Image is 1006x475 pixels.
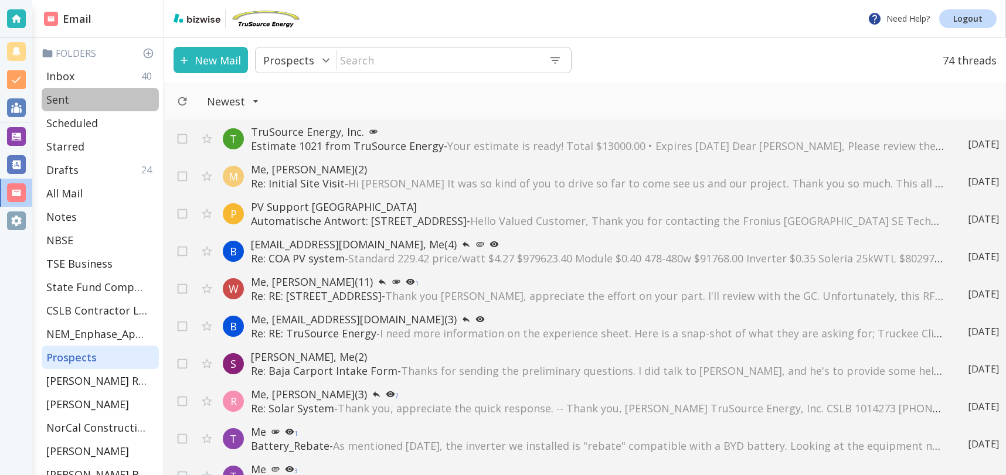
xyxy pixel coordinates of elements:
[230,244,237,258] p: B
[415,281,419,286] p: 1
[251,439,944,453] p: Battery_Rebate -
[968,138,999,151] p: [DATE]
[381,387,403,401] button: 7
[953,15,983,23] p: Logout
[968,288,999,300] p: [DATE]
[230,207,237,221] p: P
[46,163,79,177] p: Drafts
[46,116,98,130] p: Scheduled
[46,233,73,247] p: NBSE
[42,88,159,111] div: Sent
[42,228,159,252] div: NBSE
[229,169,238,183] p: M
[174,13,220,23] img: bizwise
[141,163,157,176] p: 24
[475,315,485,324] svg: Your most recent message has not been opened yet
[230,432,237,446] p: T
[251,350,944,364] p: [PERSON_NAME], Me (2)
[46,93,69,107] p: Sent
[46,303,147,317] p: CSLB Contractor License
[968,363,999,375] p: [DATE]
[968,400,999,413] p: [DATE]
[251,401,944,415] p: Re: Solar System -
[263,53,314,67] p: Prospects
[229,282,239,296] p: W
[968,213,999,225] p: [DATE]
[46,327,147,341] p: NEM_Enphase_Applications
[141,70,157,83] p: 40
[280,425,303,439] button: 1
[230,357,236,371] p: S
[230,394,237,408] p: R
[44,12,58,26] img: DashboardSidebarEmail.svg
[294,468,298,474] p: 3
[46,374,147,388] p: [PERSON_NAME] Residence
[251,139,944,153] p: Estimate 1021 from TruSource Energy -
[401,275,423,289] button: 1
[42,392,159,416] div: [PERSON_NAME]
[968,325,999,338] p: [DATE]
[251,275,944,289] p: Me, [PERSON_NAME] (11)
[968,438,999,450] p: [DATE]
[337,48,539,72] input: Search
[251,326,944,340] p: Re: RE: TruSource Energy -
[251,125,944,139] p: TruSource Energy, Inc.
[294,430,298,436] p: 1
[251,387,944,401] p: Me, [PERSON_NAME] (3)
[230,9,301,28] img: TruSource Energy, Inc.
[251,200,944,214] p: PV Support [GEOGRAPHIC_DATA]
[42,64,159,88] div: Inbox40
[46,421,147,435] p: NorCal Construction
[42,369,159,392] div: [PERSON_NAME] Residence
[42,439,159,463] div: [PERSON_NAME]
[46,186,83,200] p: All Mail
[251,162,944,176] p: Me, [PERSON_NAME] (2)
[42,135,159,158] div: Starred
[46,397,129,411] p: [PERSON_NAME]
[936,47,997,73] p: 74 threads
[251,289,944,303] p: Re: RE: [STREET_ADDRESS] -
[42,205,159,228] div: Notes
[251,176,944,190] p: Re: Initial Site Visit -
[46,210,77,224] p: Notes
[42,299,159,322] div: CSLB Contractor License
[42,322,159,346] div: NEM_Enphase_Applications
[251,214,944,228] p: Automatische Antwort: [STREET_ADDRESS] -
[46,280,147,294] p: State Fund Compensation
[251,251,944,265] p: Re: COA PV system -
[42,252,159,275] div: TSE Business
[395,393,399,399] p: 7
[46,257,113,271] p: TSE Business
[195,88,271,114] button: Filter
[230,319,237,333] p: B
[172,91,193,112] button: Refresh
[868,12,930,26] p: Need Help?
[42,182,159,205] div: All Mail
[42,275,159,299] div: State Fund Compensation
[42,47,159,60] p: Folders
[42,346,159,369] div: Prospects
[42,111,159,135] div: Scheduled
[230,132,237,146] p: T
[42,416,159,439] div: NorCal Construction
[968,175,999,188] p: [DATE]
[46,350,97,364] p: Prospects
[251,364,944,378] p: Re: Baja Carport Intake Form -
[42,158,159,182] div: Drafts24
[251,312,944,326] p: Me, [EMAIL_ADDRESS][DOMAIN_NAME] (3)
[174,47,248,73] button: New Mail
[251,425,944,439] p: Me
[939,9,997,28] a: Logout
[44,11,91,27] h2: Email
[968,250,999,263] p: [DATE]
[46,444,129,458] p: [PERSON_NAME]
[490,240,499,249] svg: Your most recent message has not been opened yet
[46,69,74,83] p: Inbox
[251,237,944,251] p: [EMAIL_ADDRESS][DOMAIN_NAME], Me (4)
[46,139,84,153] p: Starred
